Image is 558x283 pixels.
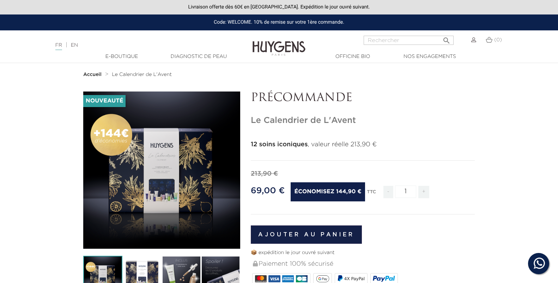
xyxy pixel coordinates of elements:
p: , valeur réelle 213,90 € [251,140,475,149]
div: | [52,41,227,49]
p: 📦 expédition le jour ouvré suivant [251,249,475,257]
img: VISA [268,275,280,282]
span: - [383,186,393,198]
span: 69,00 € [251,187,285,195]
span: 213,90 € [251,171,278,177]
a: EN [71,43,78,48]
input: Rechercher [364,36,454,45]
a: Officine Bio [317,53,388,60]
img: Huygens [253,30,305,57]
img: MASTERCARD [255,275,267,282]
input: Quantité [395,185,416,198]
strong: 12 soins iconiques [251,141,308,148]
a: Accueil [83,72,103,77]
img: google_pay [316,275,329,282]
button:  [440,34,453,43]
div: Paiement 100% sécurisé [252,257,475,272]
a: Le Calendrier de L'Avent [112,72,172,77]
a: FR [55,43,62,50]
span: 4X PayPal [344,276,365,281]
a: E-Boutique [86,53,157,60]
img: AMEX [282,275,294,282]
strong: Accueil [83,72,102,77]
h1: Le Calendrier de L'Avent [251,116,475,126]
img: CB_NATIONALE [296,275,308,282]
a: Nos engagements [394,53,465,60]
span: (0) [494,37,502,42]
p: PRÉCOMMANDE [251,92,475,105]
div: TTC [367,184,376,204]
li: Nouveauté [83,95,126,107]
i:  [442,34,451,43]
button: Ajouter au panier [251,225,362,244]
span: Économisez 144,90 € [291,182,365,201]
img: Paiement 100% sécurisé [253,261,258,266]
span: + [418,186,430,198]
a: Diagnostic de peau [163,53,234,60]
